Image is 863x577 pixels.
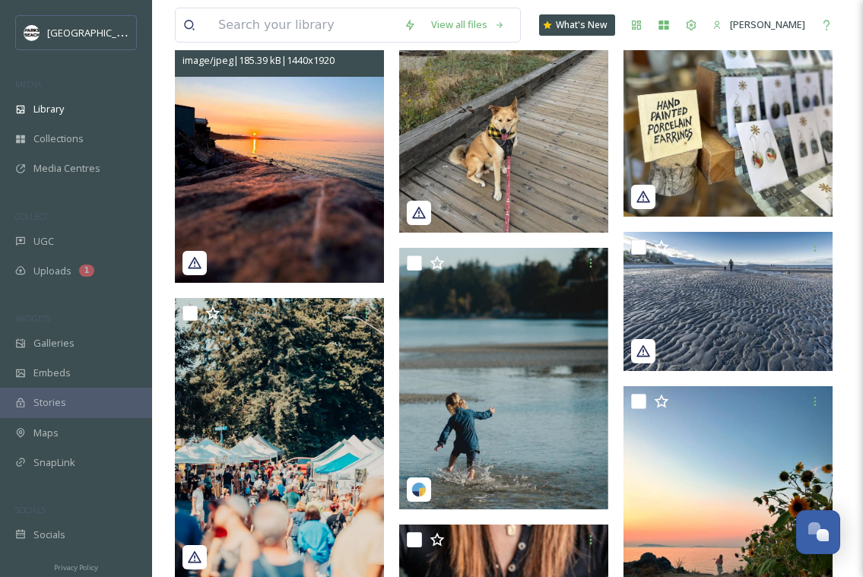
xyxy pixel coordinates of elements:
[33,132,84,146] span: Collections
[33,455,75,470] span: SnapLink
[175,5,384,284] img: mynext30yrs-5724967.jpg
[24,25,40,40] img: parks%20beach.jpg
[15,78,42,90] span: MEDIA
[33,264,71,278] span: Uploads
[730,17,805,31] span: [PERSON_NAME]
[399,248,608,509] img: beachacresresort-5458104.jpg
[182,53,335,67] span: image/jpeg | 185.39 kB | 1440 x 1920
[33,161,100,176] span: Media Centres
[211,8,396,42] input: Search your library
[411,482,427,497] img: snapsea-logo.png
[539,14,615,36] a: What's New
[15,504,46,515] span: SOCIALS
[33,426,59,440] span: Maps
[79,265,94,277] div: 1
[15,211,48,222] span: COLLECT
[705,10,813,40] a: [PERSON_NAME]
[175,298,384,577] img: qbfarmersmarket-5450115.jpg
[33,366,71,380] span: Embeds
[33,234,54,249] span: UGC
[54,557,98,575] a: Privacy Policy
[15,312,50,324] span: WIDGETS
[47,25,183,40] span: [GEOGRAPHIC_DATA] Tourism
[33,528,65,542] span: Socials
[33,102,64,116] span: Library
[623,232,833,371] img: shorewaterqualicumbeach-5458115.jpg
[54,563,98,572] span: Privacy Policy
[33,395,66,410] span: Stories
[796,510,840,554] button: Open Chat
[33,336,75,350] span: Galleries
[424,10,512,40] a: View all files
